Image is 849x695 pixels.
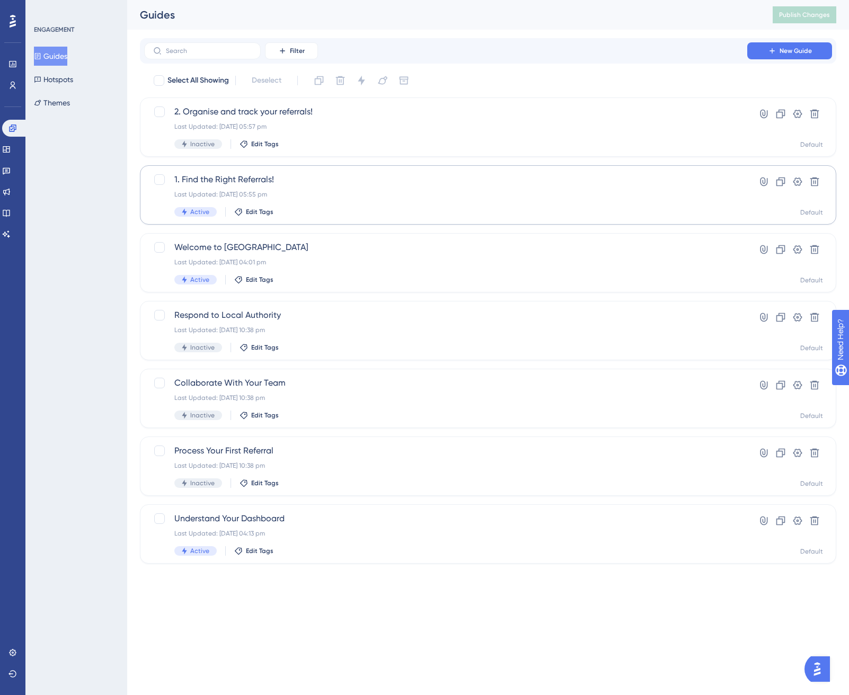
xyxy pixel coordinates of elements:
span: Respond to Local Authority [174,309,717,322]
span: Collaborate With Your Team [174,377,717,389]
button: Edit Tags [234,547,273,555]
span: Select All Showing [167,74,229,87]
div: Default [800,140,823,149]
span: 1. Find the Right Referrals! [174,173,717,186]
div: Last Updated: [DATE] 10:38 pm [174,326,717,334]
span: Inactive [190,479,215,487]
button: Edit Tags [234,208,273,216]
span: Active [190,275,209,284]
iframe: UserGuiding AI Assistant Launcher [804,653,836,685]
span: Active [190,547,209,555]
div: Default [800,547,823,556]
button: Edit Tags [240,479,279,487]
span: Active [190,208,209,216]
div: Last Updated: [DATE] 10:38 pm [174,461,717,470]
span: Edit Tags [251,479,279,487]
button: Hotspots [34,70,73,89]
button: Edit Tags [240,411,279,420]
span: Need Help? [25,3,66,15]
span: Deselect [252,74,281,87]
button: Edit Tags [234,275,273,284]
div: Default [800,479,823,488]
div: ENGAGEMENT [34,25,74,34]
button: Edit Tags [240,140,279,148]
div: Last Updated: [DATE] 04:13 pm [174,529,717,538]
div: Default [800,276,823,284]
span: Edit Tags [251,343,279,352]
span: Edit Tags [246,547,273,555]
button: Guides [34,47,67,66]
span: Edit Tags [251,140,279,148]
div: Last Updated: [DATE] 05:57 pm [174,122,717,131]
div: Last Updated: [DATE] 10:38 pm [174,394,717,402]
span: Welcome to [GEOGRAPHIC_DATA] [174,241,717,254]
div: Default [800,344,823,352]
button: New Guide [747,42,832,59]
div: Last Updated: [DATE] 04:01 pm [174,258,717,266]
div: Guides [140,7,746,22]
button: Themes [34,93,70,112]
span: Edit Tags [246,275,273,284]
span: Filter [290,47,305,55]
button: Edit Tags [240,343,279,352]
div: Last Updated: [DATE] 05:55 pm [174,190,717,199]
button: Filter [265,42,318,59]
span: Inactive [190,140,215,148]
button: Publish Changes [773,6,836,23]
span: 2. Organise and track your referrals! [174,105,717,118]
div: Default [800,208,823,217]
span: Process Your First Referral [174,444,717,457]
button: Deselect [242,71,291,90]
span: Inactive [190,343,215,352]
input: Search [166,47,252,55]
span: Publish Changes [779,11,830,19]
span: Edit Tags [246,208,273,216]
span: Understand Your Dashboard [174,512,717,525]
div: Default [800,412,823,420]
span: Inactive [190,411,215,420]
span: New Guide [780,47,812,55]
span: Edit Tags [251,411,279,420]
